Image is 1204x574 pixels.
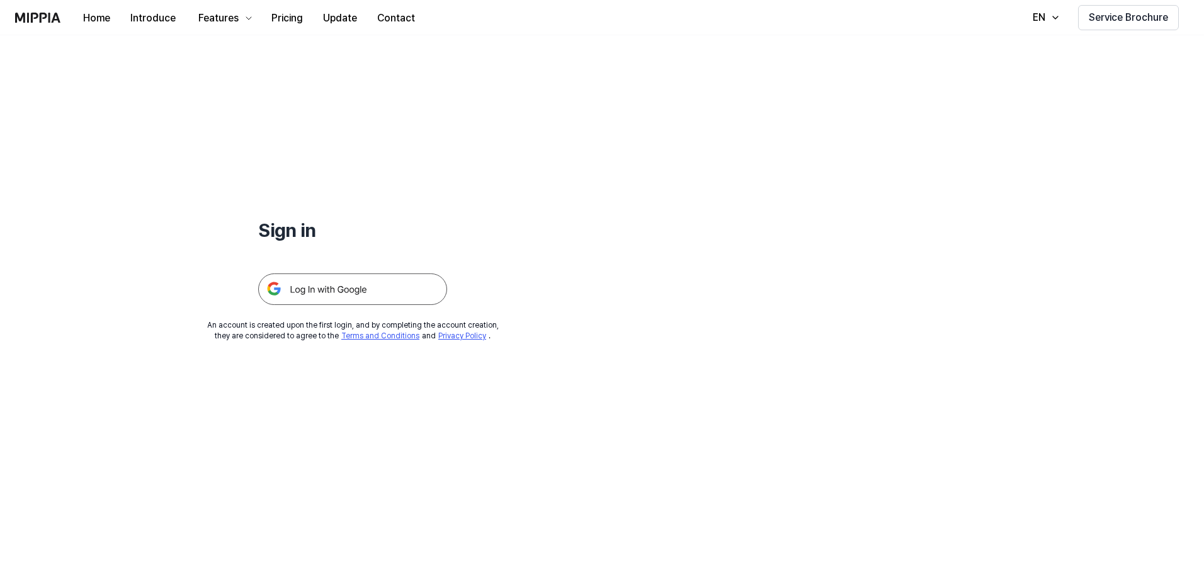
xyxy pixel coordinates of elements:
img: logo [15,13,60,23]
button: EN [1020,5,1068,30]
a: Update [313,1,367,35]
button: Pricing [261,6,313,31]
div: Features [196,11,241,26]
button: Features [186,6,261,31]
div: An account is created upon the first login, and by completing the account creation, they are cons... [207,320,499,342]
button: Introduce [120,6,186,31]
div: EN [1030,10,1048,25]
button: Contact [367,6,425,31]
button: Home [73,6,120,31]
img: 구글 로그인 버튼 [258,273,447,305]
button: Update [313,6,367,31]
a: Privacy Policy [438,331,486,340]
button: Service Brochure [1078,5,1179,30]
h1: Sign in [258,217,447,243]
a: Terms and Conditions [341,331,419,340]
